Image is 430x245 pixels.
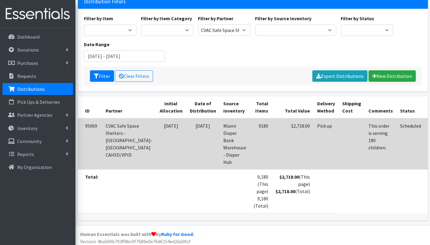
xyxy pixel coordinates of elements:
p: My Organization [17,164,52,170]
td: $2,718.00 [272,118,314,170]
a: Export Distributions [312,70,368,82]
td: Miami Diaper Bank Warehouse - Diaper Hub [220,118,250,170]
input: January 1, 2011 - December 31, 2011 [84,50,165,62]
span: Version: 46a569b793ff4bc9f7689e0e76d6154ed2da00cf [80,238,191,244]
th: Delivery Method [314,96,339,118]
p: Donations [17,47,39,53]
p: Dashboard [17,34,40,40]
a: Reports [2,148,73,160]
label: Filter by Item Category [141,15,192,22]
p: Community [17,138,42,144]
a: Community [2,135,73,147]
a: Clear Filters [115,70,153,82]
label: Date Range [84,41,110,48]
td: CVAC Safe Space Shelters - [GEOGRAPHIC_DATA]- [GEOGRAPHIC_DATA] CAHSD/VPID [102,118,156,170]
a: Purchases [2,57,73,69]
th: Comments [365,96,397,118]
button: Filter [90,70,114,82]
label: Filter by Source Inventory [255,15,311,22]
td: (This page) (Total) [272,169,314,213]
a: Pick Ups & Deliveries [2,96,73,108]
td: Pick up [314,118,339,170]
p: Partner Agencies [17,112,53,118]
td: [DATE] [156,118,186,170]
td: 95069 [78,118,102,170]
p: Distributions [17,86,45,92]
label: Filter by Item [84,15,113,22]
th: Source Inventory [220,96,250,118]
a: Distributions [2,83,73,95]
p: Requests [17,73,36,79]
th: Date of Distribution [186,96,220,118]
a: Partner Agencies [2,109,73,121]
a: Dashboard [2,31,73,43]
td: 9180 [250,118,272,170]
label: Filter by Status [341,15,374,22]
th: Partner [102,96,156,118]
a: Ruby for Good [161,231,193,237]
a: My Organization [2,161,73,173]
a: Requests [2,70,73,82]
p: Reports [17,151,34,157]
th: Shipping Cost [339,96,365,118]
strong: $2,718.00 [279,174,299,180]
label: Filter by Partner [198,15,233,22]
p: Inventory [17,125,37,131]
th: ID [78,96,102,118]
td: This order is serving 180 children. [365,118,397,170]
a: New Distribution [368,70,416,82]
th: Total Items [250,96,272,118]
strong: Human Essentials was built with by . [80,231,194,237]
td: Scheduled [397,118,425,170]
td: 9,180 (This page) 9,180 (Total) [250,169,272,213]
p: Purchases [17,60,38,66]
a: Inventory [2,122,73,134]
a: Donations [2,44,73,56]
th: Total Value [272,96,314,118]
img: HumanEssentials [2,4,73,24]
p: Pick Ups & Deliveries [17,99,60,105]
th: Status [397,96,425,118]
strong: $2,718.00 [276,188,295,194]
td: [DATE] [186,118,220,170]
th: Initial Allocation [156,96,186,118]
strong: Total: [85,174,98,180]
